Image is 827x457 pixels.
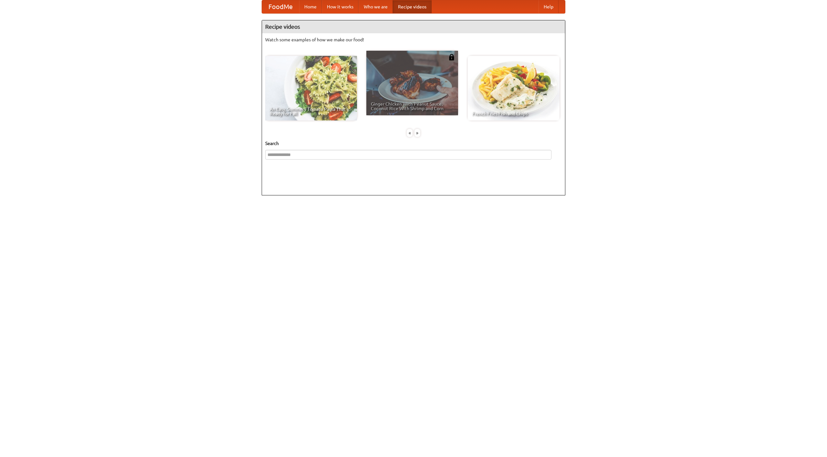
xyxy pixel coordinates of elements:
[414,129,420,137] div: »
[299,0,322,13] a: Home
[448,54,455,60] img: 483408.png
[407,129,413,137] div: «
[322,0,359,13] a: How it works
[468,56,560,120] a: French Fries Fish and Chips
[270,107,352,116] span: An Easy, Summery Tomato Pasta That's Ready for Fall
[472,111,555,116] span: French Fries Fish and Chips
[265,140,562,147] h5: Search
[265,36,562,43] p: Watch some examples of how we make our food!
[262,20,565,33] h4: Recipe videos
[359,0,393,13] a: Who we are
[262,0,299,13] a: FoodMe
[393,0,432,13] a: Recipe videos
[265,56,357,120] a: An Easy, Summery Tomato Pasta That's Ready for Fall
[539,0,559,13] a: Help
